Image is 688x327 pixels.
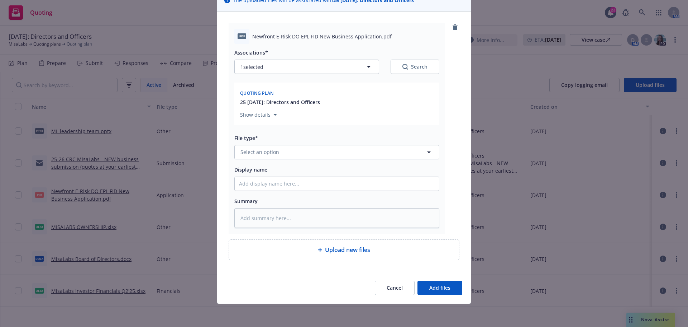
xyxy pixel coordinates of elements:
[252,33,392,40] span: Newfront E-Risk DO EPL FID New Business Application.pdf
[234,135,258,141] span: File type*
[234,145,439,159] button: Select an option
[240,98,320,106] button: 25 [DATE]: Directors and Officers
[234,198,258,205] span: Summary
[402,64,408,70] svg: Search
[240,90,274,96] span: Quoting plan
[429,284,450,291] span: Add files
[229,239,459,260] div: Upload new files
[375,281,415,295] button: Cancel
[402,63,427,70] div: Search
[234,166,267,173] span: Display name
[238,33,246,39] span: pdf
[417,281,462,295] button: Add files
[237,111,280,119] button: Show details
[235,177,439,191] input: Add display name here...
[240,63,263,71] span: 1 selected
[234,49,268,56] span: Associations*
[240,148,279,156] span: Select an option
[391,60,439,74] button: SearchSearch
[234,60,379,74] button: 1selected
[387,284,403,291] span: Cancel
[451,23,459,32] a: remove
[325,246,370,254] span: Upload new files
